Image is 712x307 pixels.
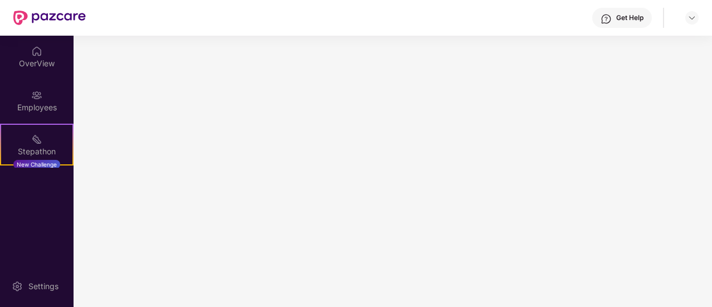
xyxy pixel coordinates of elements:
[1,146,72,157] div: Stepathon
[25,281,62,292] div: Settings
[31,46,42,57] img: svg+xml;base64,PHN2ZyBpZD0iSG9tZSIgeG1sbnM9Imh0dHA6Ly93d3cudzMub3JnLzIwMDAvc3ZnIiB3aWR0aD0iMjAiIG...
[13,11,86,25] img: New Pazcare Logo
[687,13,696,22] img: svg+xml;base64,PHN2ZyBpZD0iRHJvcGRvd24tMzJ4MzIiIHhtbG5zPSJodHRwOi8vd3d3LnczLm9yZy8yMDAwL3N2ZyIgd2...
[31,90,42,101] img: svg+xml;base64,PHN2ZyBpZD0iRW1wbG95ZWVzIiB4bWxucz0iaHR0cDovL3d3dy53My5vcmcvMjAwMC9zdmciIHdpZHRoPS...
[601,13,612,25] img: svg+xml;base64,PHN2ZyBpZD0iSGVscC0zMngzMiIgeG1sbnM9Imh0dHA6Ly93d3cudzMub3JnLzIwMDAvc3ZnIiB3aWR0aD...
[13,160,60,169] div: New Challenge
[12,281,23,292] img: svg+xml;base64,PHN2ZyBpZD0iU2V0dGluZy0yMHgyMCIgeG1sbnM9Imh0dHA6Ly93d3cudzMub3JnLzIwMDAvc3ZnIiB3aW...
[616,13,643,22] div: Get Help
[31,134,42,145] img: svg+xml;base64,PHN2ZyB4bWxucz0iaHR0cDovL3d3dy53My5vcmcvMjAwMC9zdmciIHdpZHRoPSIyMSIgaGVpZ2h0PSIyMC...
